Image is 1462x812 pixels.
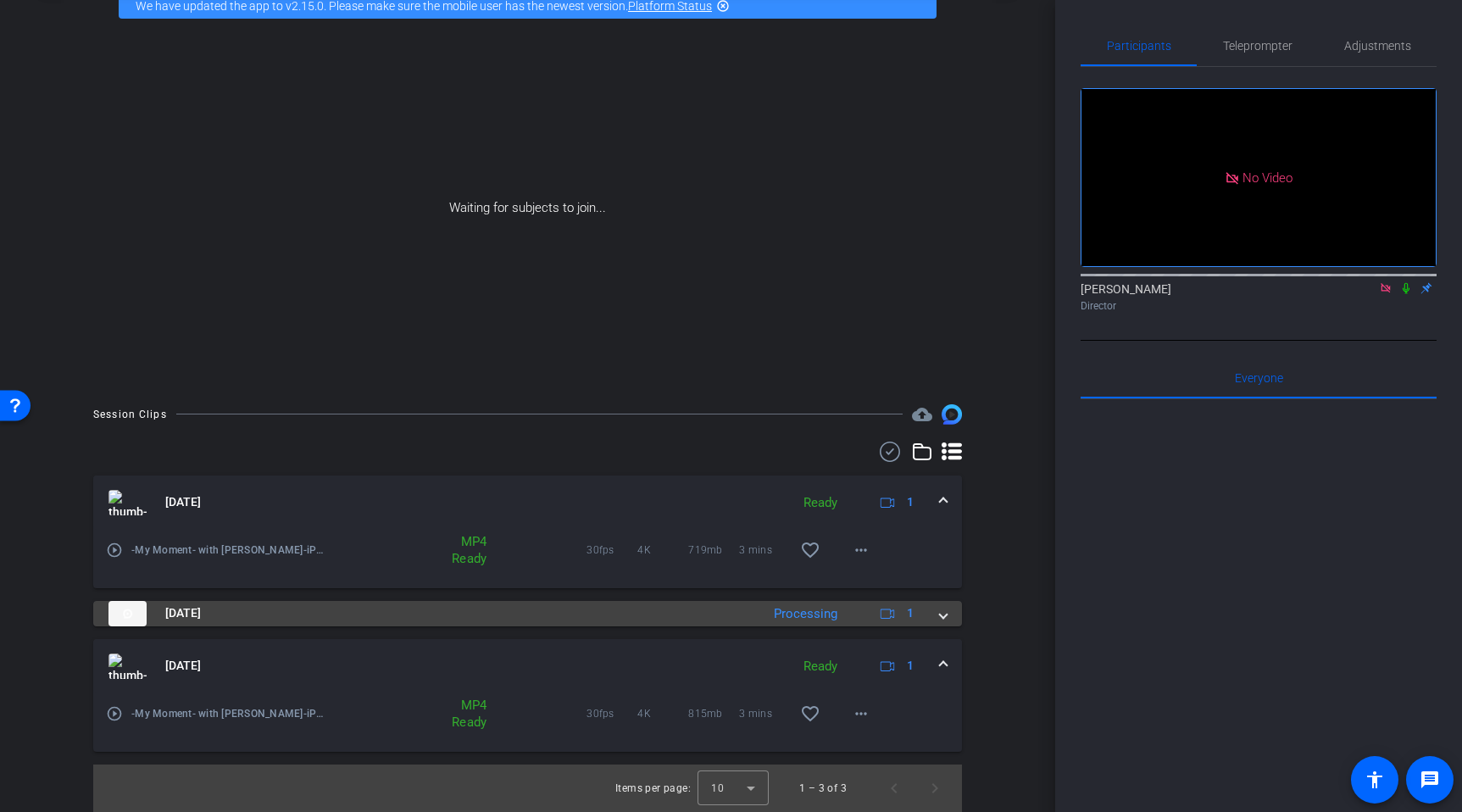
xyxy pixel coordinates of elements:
[586,542,637,559] span: 30fps
[907,657,914,675] span: 1
[1235,372,1283,384] span: Everyone
[907,493,914,511] span: 1
[799,780,847,797] div: 1 – 3 of 3
[688,705,739,722] span: 815mb
[1107,40,1171,52] span: Participants
[765,604,846,624] div: Processing
[93,639,962,693] mat-expansion-panel-header: thumb-nail[DATE]Ready1
[615,780,691,797] div: Items per page:
[1365,770,1385,790] mat-icon: accessibility
[739,542,790,559] span: 3 mins
[688,542,739,559] span: 719mb
[417,697,496,731] div: MP4 Ready
[93,693,962,752] div: thumb-nail[DATE]Ready1
[106,705,123,722] mat-icon: play_circle_outline
[165,657,201,675] span: [DATE]
[800,540,820,560] mat-icon: favorite_border
[637,705,688,722] span: 4K
[1223,40,1292,52] span: Teleprompter
[800,704,820,724] mat-icon: favorite_border
[417,533,496,567] div: MP4 Ready
[874,768,914,809] button: Previous page
[93,601,962,626] mat-expansion-panel-header: thumb-nail[DATE]Processing1
[131,705,325,722] span: -My Moment- with [PERSON_NAME]-iPhone 16 Pro Max-2025-10-10-10-16-01-627-0
[1344,40,1411,52] span: Adjustments
[637,542,688,559] span: 4K
[165,493,201,511] span: [DATE]
[108,490,147,515] img: thumb-nail
[795,493,846,513] div: Ready
[93,530,962,588] div: thumb-nail[DATE]Ready1
[795,657,846,676] div: Ready
[93,476,962,530] mat-expansion-panel-header: thumb-nail[DATE]Ready1
[1081,281,1437,314] div: [PERSON_NAME]
[165,604,201,622] span: [DATE]
[912,404,932,425] span: Destinations for your clips
[108,653,147,679] img: thumb-nail
[106,542,123,559] mat-icon: play_circle_outline
[131,542,325,559] span: -My Moment- with [PERSON_NAME]-iPhone 16 Pro Max-2025-10-10-10-30-16-569-0
[1420,770,1440,790] mat-icon: message
[912,404,932,425] mat-icon: cloud_upload
[586,705,637,722] span: 30fps
[42,29,1013,387] div: Waiting for subjects to join...
[851,704,871,724] mat-icon: more_horiz
[914,768,955,809] button: Next page
[108,601,147,626] img: thumb-nail
[942,404,962,425] img: Session clips
[907,604,914,622] span: 1
[739,705,790,722] span: 3 mins
[1081,298,1437,314] div: Director
[851,540,871,560] mat-icon: more_horiz
[1242,170,1292,185] span: No Video
[93,406,167,423] div: Session Clips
